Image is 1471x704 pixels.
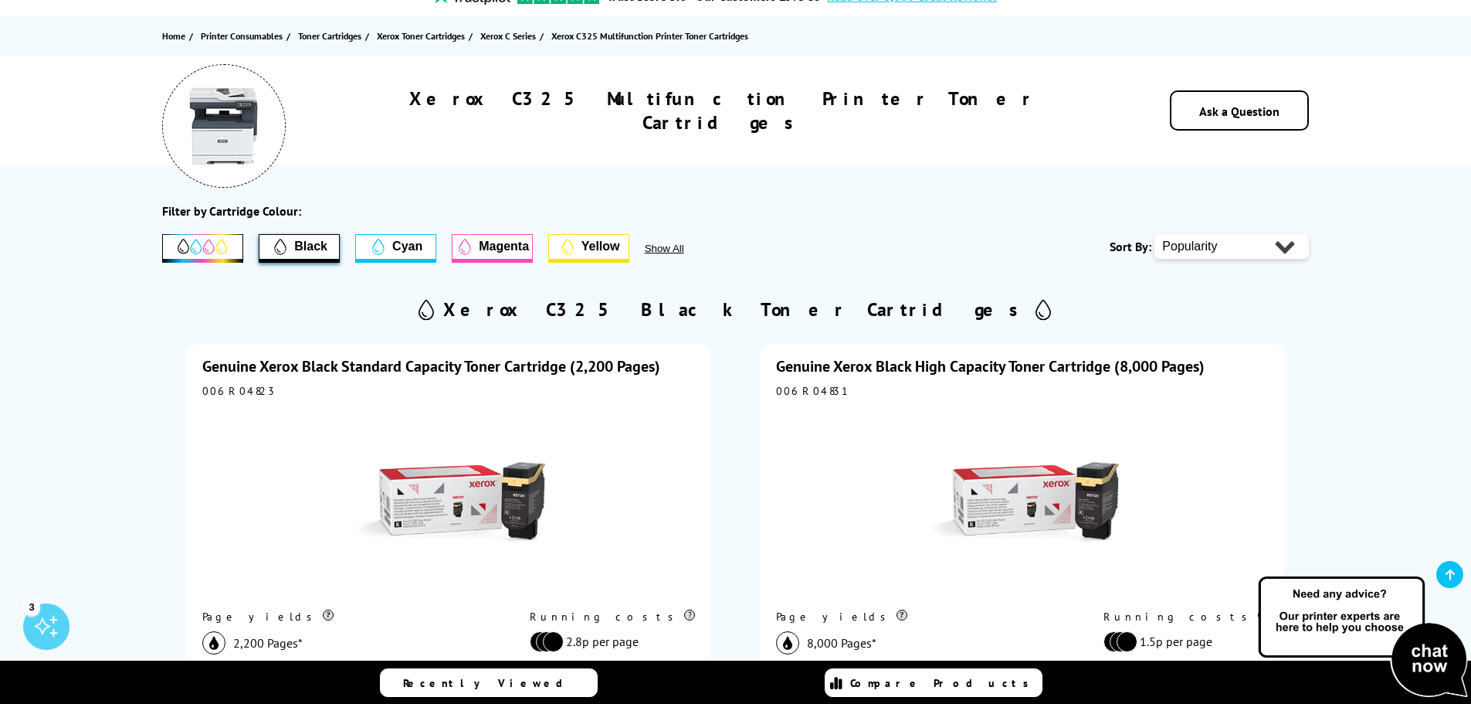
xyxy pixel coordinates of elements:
[645,243,726,254] button: Show All
[443,298,1028,321] h2: Xerox C325 Black Toner Cartridges
[1255,574,1471,701] img: Open Live Chat window
[1103,610,1269,624] div: Running costs
[530,610,695,624] div: Running costs
[452,234,533,263] button: Magenta
[926,406,1119,599] img: Xerox Black High Capacity Toner Cartridge (8,000 Pages)
[352,406,545,599] img: Xerox Black Standard Capacity Toner Cartridge (2,200 Pages)
[850,676,1037,690] span: Compare Products
[298,28,365,44] a: Toner Cartridges
[1199,104,1279,119] a: Ask a Question
[530,631,687,652] li: 2.8p per page
[548,234,629,263] button: Yellow
[479,240,529,253] span: Magenta
[776,356,1205,376] a: Genuine Xerox Black High Capacity Toner Cartridge (8,000 Pages)
[202,384,695,398] div: 006R04823
[162,203,301,219] div: Filter by Cartridge Colour:
[776,631,799,655] img: black_icon.svg
[377,28,469,44] a: Xerox Toner Cartridges
[202,356,660,376] a: Genuine Xerox Black Standard Capacity Toner Cartridge (2,200 Pages)
[332,87,1113,134] h1: Xerox C325 Multifunction Printer Toner Cartridges
[551,30,748,42] span: Xerox C325 Multifunction Printer Toner Cartridges
[233,635,303,651] span: 2,200 Pages*
[23,598,40,615] div: 3
[403,676,578,690] span: Recently Viewed
[259,234,340,263] button: Filter by Black
[480,28,536,44] span: Xerox C Series
[776,610,1072,624] div: Page yields
[202,610,498,624] div: Page yields
[480,28,540,44] a: Xerox C Series
[776,384,1269,398] div: 006R04831
[162,28,189,44] a: Home
[294,240,327,253] span: Black
[392,240,422,253] span: Cyan
[201,28,286,44] a: Printer Consumables
[1110,239,1151,254] span: Sort By:
[185,87,263,165] img: Xerox C325 Multifunction Printer Toner Cartridges
[825,668,1042,697] a: Compare Products
[807,635,876,651] span: 8,000 Pages*
[1103,631,1261,652] li: 1.5p per page
[201,28,283,44] span: Printer Consumables
[581,240,620,253] span: Yellow
[380,668,598,697] a: Recently Viewed
[298,28,361,44] span: Toner Cartridges
[377,28,465,44] span: Xerox Toner Cartridges
[202,631,225,655] img: black_icon.svg
[355,234,436,263] button: Cyan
